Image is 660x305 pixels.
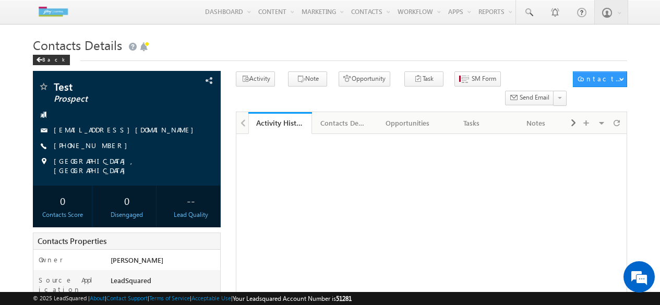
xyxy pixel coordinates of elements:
[248,112,313,133] li: Activity History
[39,275,101,294] label: Source Application
[472,74,496,83] span: SM Form
[385,117,431,129] div: Opportunities
[100,191,153,210] div: 0
[233,295,352,302] span: Your Leadsquared Account Number is
[38,236,106,246] span: Contacts Properties
[339,71,390,87] button: Opportunity
[54,141,133,151] span: [PHONE_NUMBER]
[35,191,89,210] div: 0
[312,112,376,133] li: Contacts Details
[35,210,89,219] div: Contacts Score
[520,93,549,102] span: Send Email
[578,74,622,83] div: Contacts Actions
[573,71,627,87] button: Contacts Actions
[505,91,554,106] button: Send Email
[191,295,231,301] a: Acceptable Use
[440,112,505,134] a: Tasks
[256,118,305,128] div: Activity History
[312,112,376,134] a: Contacts Details
[512,117,559,129] div: Notes
[39,255,63,264] label: Owner
[449,117,495,129] div: Tasks
[111,255,163,264] span: [PERSON_NAME]
[336,295,352,302] span: 51281
[54,156,205,175] span: [GEOGRAPHIC_DATA], [GEOGRAPHIC_DATA]
[106,295,148,301] a: Contact Support
[33,36,122,53] span: Contacts Details
[164,191,218,210] div: --
[320,117,367,129] div: Contacts Details
[54,81,169,92] span: Test
[54,94,169,104] span: Prospect
[404,71,443,87] button: Task
[33,54,75,63] a: Back
[288,71,327,87] button: Note
[248,112,313,134] a: Activity History
[90,295,105,301] a: About
[54,125,199,134] a: [EMAIL_ADDRESS][DOMAIN_NAME]
[454,71,501,87] button: SM Form
[100,210,153,219] div: Disengaged
[33,55,70,65] div: Back
[149,295,190,301] a: Terms of Service
[33,3,74,21] img: Custom Logo
[108,275,220,290] div: LeadSquared
[504,112,568,134] a: Notes
[376,112,440,134] a: Opportunities
[236,71,275,87] button: Activity
[33,294,352,303] span: © 2025 LeadSquared | | | | |
[164,210,218,219] div: Lead Quality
